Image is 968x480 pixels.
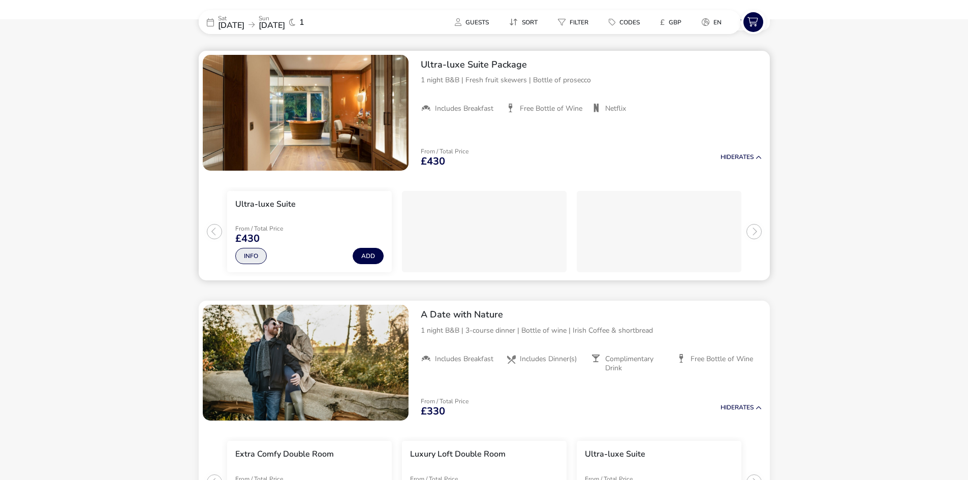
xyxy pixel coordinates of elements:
[218,20,244,31] span: [DATE]
[713,18,722,26] span: en
[721,404,762,411] button: HideRates
[218,15,244,21] p: Sat
[421,309,762,321] h2: A Date with Nature
[435,355,493,364] span: Includes Breakfast
[421,156,445,167] span: £430
[520,104,582,113] span: Free Bottle of Wine
[721,403,735,411] span: Hide
[235,248,267,264] button: Info
[421,325,762,336] p: 1 night B&B | 3-course dinner | Bottle of wine | Irish Coffee & shortbread
[601,15,648,29] button: Codes
[721,154,762,161] button: HideRates
[259,15,285,21] p: Sun
[605,355,668,373] span: Complimentary Drink
[721,153,735,161] span: Hide
[550,15,601,29] naf-pibe-menu-bar-item: Filter
[222,187,397,277] swiper-slide: 1 / 3
[694,15,730,29] button: en
[501,15,546,29] button: Sort
[465,18,489,26] span: Guests
[235,226,307,232] p: From / Total Price
[413,301,770,381] div: A Date with Nature1 night B&B | 3-course dinner | Bottle of wine | Irish Coffee & shortbreadInclu...
[601,15,652,29] naf-pibe-menu-bar-item: Codes
[652,15,694,29] naf-pibe-menu-bar-item: £GBP
[199,10,351,34] div: Sat[DATE]Sun[DATE]1
[585,449,645,460] h3: Ultra-luxe Suite
[669,18,681,26] span: GBP
[421,148,469,154] p: From / Total Price
[605,104,626,113] span: Netflix
[435,104,493,113] span: Includes Breakfast
[694,15,734,29] naf-pibe-menu-bar-item: en
[619,18,640,26] span: Codes
[550,15,597,29] button: Filter
[203,55,409,171] swiper-slide: 1 / 1
[353,248,384,264] button: Add
[235,199,296,210] h3: Ultra-luxe Suite
[421,75,762,85] p: 1 night B&B | Fresh fruit skewers | Bottle of prosecco
[691,355,753,364] span: Free Bottle of Wine
[410,449,506,460] h3: Luxury Loft Double Room
[235,449,334,460] h3: Extra Comfy Double Room
[572,187,746,277] swiper-slide: 3 / 3
[421,59,762,71] h2: Ultra-luxe Suite Package
[397,187,572,277] swiper-slide: 2 / 3
[520,355,577,364] span: Includes Dinner(s)
[447,15,497,29] button: Guests
[203,305,409,421] swiper-slide: 1 / 1
[421,398,469,404] p: From / Total Price
[501,15,550,29] naf-pibe-menu-bar-item: Sort
[413,51,770,122] div: Ultra-luxe Suite Package 1 night B&B | Fresh fruit skewers | Bottle of prosecco Includes Breakfas...
[235,234,260,244] span: £430
[421,406,445,417] span: £330
[259,20,285,31] span: [DATE]
[299,18,304,26] span: 1
[522,18,538,26] span: Sort
[660,17,665,27] i: £
[652,15,690,29] button: £GBP
[447,15,501,29] naf-pibe-menu-bar-item: Guests
[570,18,588,26] span: Filter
